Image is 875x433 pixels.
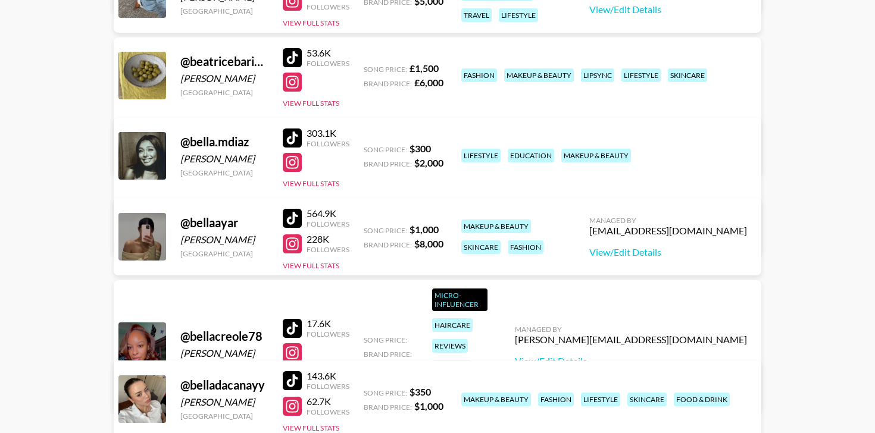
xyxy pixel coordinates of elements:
div: lifestyle [499,8,538,22]
div: skincare [627,393,667,406]
div: travel [461,8,492,22]
strong: $ 1,000 [414,400,443,412]
div: lipsync [581,68,614,82]
div: Followers [307,330,349,338]
a: View/Edit Details [515,355,747,367]
a: View/Edit Details [589,4,747,15]
div: Followers [307,139,349,148]
div: lifestyle [581,393,620,406]
div: [PERSON_NAME] [180,396,268,408]
div: makeup & beauty [461,393,531,406]
div: 143.6K [307,370,349,382]
div: Followers [307,245,349,254]
div: lifestyle [621,68,661,82]
div: makeup & beauty [561,149,631,162]
div: food & drink [674,393,730,406]
div: Followers [307,219,349,228]
span: Brand Price: [364,240,412,249]
div: haircare [432,318,473,332]
span: Song Price: [364,388,407,397]
div: fashion [538,393,574,406]
div: 564.9K [307,208,349,219]
div: Micro-Influencer [432,288,487,311]
div: [GEOGRAPHIC_DATA] [180,412,268,421]
div: [PERSON_NAME] [180,73,268,84]
div: @ beatricebarichella [180,54,268,69]
div: 62.7K [307,396,349,407]
span: Song Price: [364,65,407,74]
div: @ bella.mdiaz [180,134,268,149]
div: Managed By [589,216,747,225]
div: 303.1K [307,127,349,139]
div: skincare [668,68,707,82]
span: Brand Price: [364,350,412,359]
span: Song Price: [364,335,407,344]
div: fashion [508,240,543,254]
div: makeup & beauty [504,68,574,82]
div: @ belladacanayy [180,378,268,393]
div: [GEOGRAPHIC_DATA] [180,168,268,177]
strong: £ 1,500 [410,62,439,74]
strong: $ 8,000 [414,238,443,249]
div: skincare [461,240,501,254]
div: 228K [307,233,349,245]
a: View/Edit Details [589,246,747,258]
div: [PERSON_NAME] [180,153,268,165]
strong: $ 300 [410,143,431,154]
span: Brand Price: [364,79,412,88]
strong: $ 350 [410,386,431,397]
div: lifestyle [461,149,501,162]
button: View Full Stats [283,99,339,108]
strong: £ 6,000 [414,77,443,88]
div: Managed By [515,325,747,334]
div: Followers [307,59,349,68]
button: View Full Stats [283,261,339,270]
div: 17.6K [307,318,349,330]
span: Song Price: [364,226,407,235]
div: 53.6K [307,47,349,59]
div: [EMAIL_ADDRESS][DOMAIN_NAME] [589,225,747,237]
div: Followers [307,407,349,416]
span: Song Price: [364,145,407,154]
div: Followers [307,2,349,11]
div: [PERSON_NAME] [180,234,268,246]
div: Followers [307,382,349,391]
div: reviews [432,339,468,353]
div: [PERSON_NAME] [180,347,268,359]
button: View Full Stats [283,18,339,27]
div: education [508,149,554,162]
button: View Full Stats [283,179,339,188]
div: [PERSON_NAME][EMAIL_ADDRESS][DOMAIN_NAME] [515,334,747,346]
strong: $ 2,000 [414,157,443,168]
div: fashion [461,68,497,82]
div: @ bellacreole78 [180,329,268,344]
div: [GEOGRAPHIC_DATA] [180,7,268,15]
div: skincare [432,360,471,374]
div: [GEOGRAPHIC_DATA] [180,88,268,97]
div: [GEOGRAPHIC_DATA] [180,249,268,258]
span: Brand Price: [364,403,412,412]
span: Brand Price: [364,159,412,168]
button: View Full Stats [283,423,339,432]
strong: $ 1,000 [410,224,439,235]
div: makeup & beauty [461,219,531,233]
div: @ bellaayar [180,215,268,230]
